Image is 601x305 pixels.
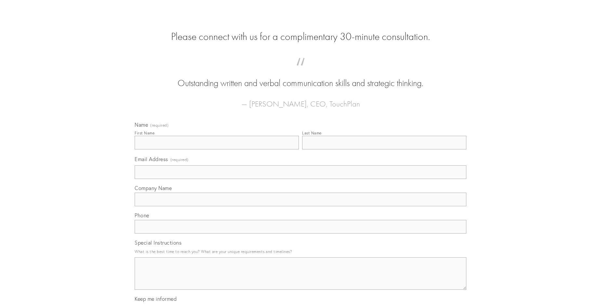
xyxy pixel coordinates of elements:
span: Email Address [135,156,168,162]
span: Special Instructions [135,239,181,246]
span: Company Name [135,185,172,191]
span: “ [145,64,456,77]
div: Last Name [302,131,322,135]
figcaption: — [PERSON_NAME], CEO, TouchPlan [145,90,456,110]
span: Name [135,121,148,128]
p: What is the best time to reach you? What are your unique requirements and timelines? [135,247,466,256]
blockquote: Outstanding written and verbal communication skills and strategic thinking. [145,64,456,90]
span: (required) [150,123,168,127]
span: (required) [170,155,189,164]
span: Phone [135,212,149,219]
h2: Please connect with us for a complimentary 30-minute consultation. [135,31,466,43]
div: First Name [135,131,154,135]
span: Keep me informed [135,296,177,302]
